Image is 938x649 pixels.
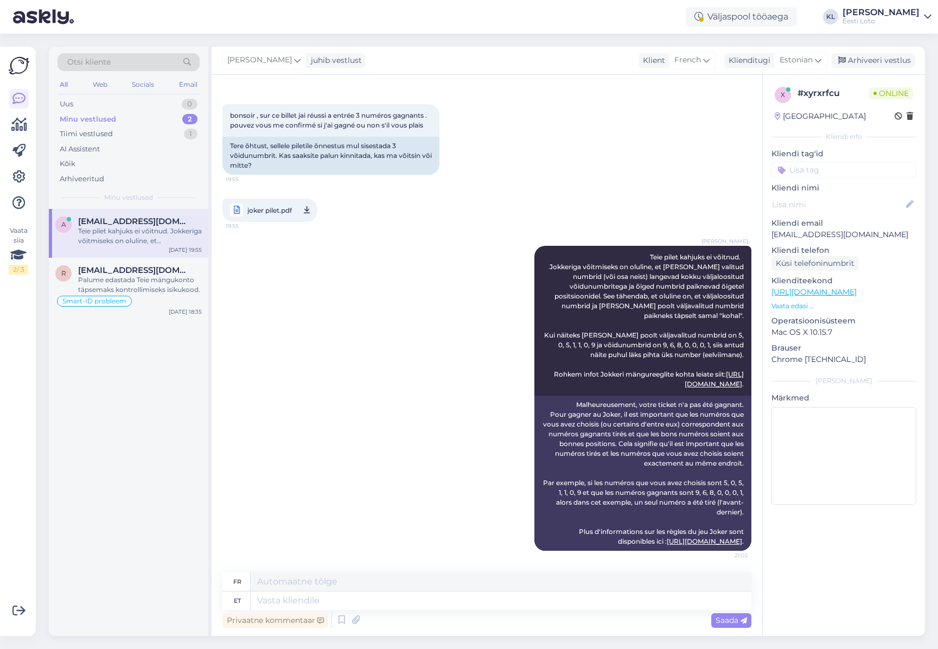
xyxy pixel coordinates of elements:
div: Tiimi vestlused [60,129,113,139]
div: Socials [130,78,156,92]
div: Email [177,78,200,92]
div: # xyrxrfcu [797,87,869,100]
input: Lisa tag [771,162,916,178]
div: [DATE] 18:35 [169,308,202,316]
div: Vaata siia [9,226,28,275]
div: Väljaspool tööaega [686,7,797,27]
div: Kõik [60,158,75,169]
span: x [781,91,785,99]
div: [PERSON_NAME] [843,8,920,17]
span: a [61,220,66,228]
div: KL [823,9,838,24]
p: Kliendi email [771,218,916,229]
span: [PERSON_NAME] [227,54,292,66]
span: 21:02 [707,551,748,559]
div: Tere õhtust, sellele piletile õnnestus mul sisestada 3 võidunumbrit. Kas saaksite palun kinnitada... [222,137,439,175]
div: [PERSON_NAME] [771,376,916,386]
span: French [674,54,701,66]
div: Klienditugi [724,55,770,66]
div: Klient [639,55,665,66]
p: Kliendi tag'id [771,148,916,160]
div: 1 [184,129,197,139]
span: bonsoir , sur ce billet jai réussi a entrée 3 numéros gagnants . pouvez vous me confirmé si j'ai ... [230,111,429,129]
div: et [234,591,241,610]
a: [URL][DOMAIN_NAME] [667,537,742,545]
p: Kliendi telefon [771,245,916,256]
span: r2stik@gmail.com [78,265,191,275]
p: Chrome [TECHNICAL_ID] [771,354,916,365]
div: AI Assistent [60,144,100,155]
p: Brauser [771,342,916,354]
p: Mac OS X 10.15.7 [771,327,916,338]
span: r [61,269,66,277]
span: [PERSON_NAME] [701,237,748,245]
div: [DATE] 19:55 [169,246,202,254]
div: [GEOGRAPHIC_DATA] [775,111,866,122]
div: 2 / 3 [9,265,28,275]
div: 2 [182,114,197,125]
span: joker pilet.pdf [247,203,292,217]
span: Otsi kliente [67,56,111,68]
input: Lisa nimi [772,199,904,211]
span: Estonian [780,54,813,66]
span: 19:55 [226,175,266,183]
p: Kliendi nimi [771,182,916,194]
div: Teie pilet kahjuks ei võitnud. Jokkeriga võitmiseks on oluline, et [PERSON_NAME] valitud numbrid ... [78,226,202,246]
span: anadourazzi@gmail.com [78,217,191,226]
span: Online [869,87,913,99]
p: [EMAIL_ADDRESS][DOMAIN_NAME] [771,229,916,240]
span: Smart-ID probleem [62,298,126,304]
div: Palume edastada Teie mängukonto täpsemaks kontrollimiseks isikukood. [78,275,202,295]
div: Uus [60,99,73,110]
div: Malheureusement, votre ticket n'a pas été gagnant. Pour gagner au Joker, il est important que les... [534,396,751,551]
div: juhib vestlust [307,55,362,66]
p: Operatsioonisüsteem [771,315,916,327]
div: Minu vestlused [60,114,116,125]
div: fr [233,572,241,591]
p: Vaata edasi ... [771,301,916,311]
div: Arhiveeri vestlus [832,53,915,68]
span: Saada [716,615,747,625]
a: [URL][DOMAIN_NAME] [771,287,857,297]
img: Askly Logo [9,55,29,76]
span: Minu vestlused [104,193,153,202]
div: 0 [182,99,197,110]
div: Kliendi info [771,132,916,142]
a: joker pilet.pdf19:55 [222,199,317,222]
div: Web [91,78,110,92]
div: Eesti Loto [843,17,920,26]
div: All [58,78,70,92]
a: [PERSON_NAME]Eesti Loto [843,8,931,26]
p: Klienditeekond [771,275,916,287]
div: Arhiveeritud [60,174,104,184]
p: Märkmed [771,392,916,404]
span: 19:55 [226,219,266,233]
div: Privaatne kommentaar [222,613,328,628]
div: Küsi telefoninumbrit [771,256,859,271]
